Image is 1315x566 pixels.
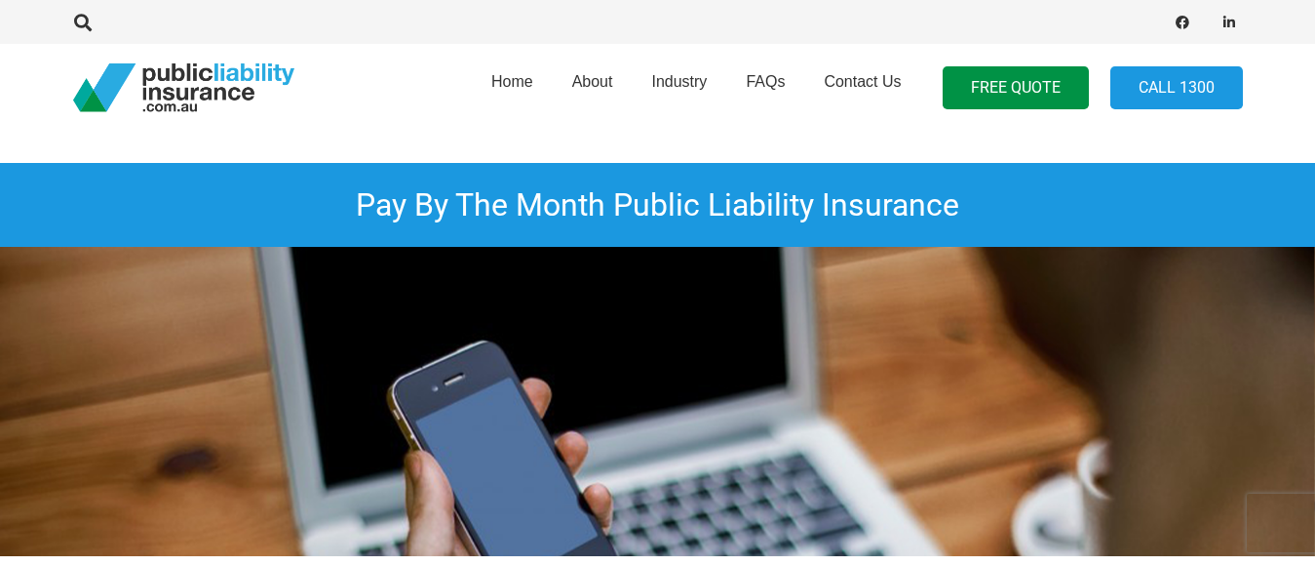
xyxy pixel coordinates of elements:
a: Facebook [1169,9,1196,36]
a: FREE QUOTE [943,66,1089,110]
a: About [553,38,633,138]
span: About [572,73,613,90]
span: Industry [651,73,707,90]
a: LinkedIn [1216,9,1243,36]
a: Call 1300 [1110,66,1243,110]
a: Contact Us [804,38,920,138]
span: Contact Us [824,73,901,90]
a: Home [472,38,553,138]
a: pli_logotransparent [73,63,294,112]
span: Home [491,73,533,90]
span: FAQs [746,73,785,90]
a: Industry [632,38,726,138]
a: FAQs [726,38,804,138]
a: Search [64,14,103,31]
